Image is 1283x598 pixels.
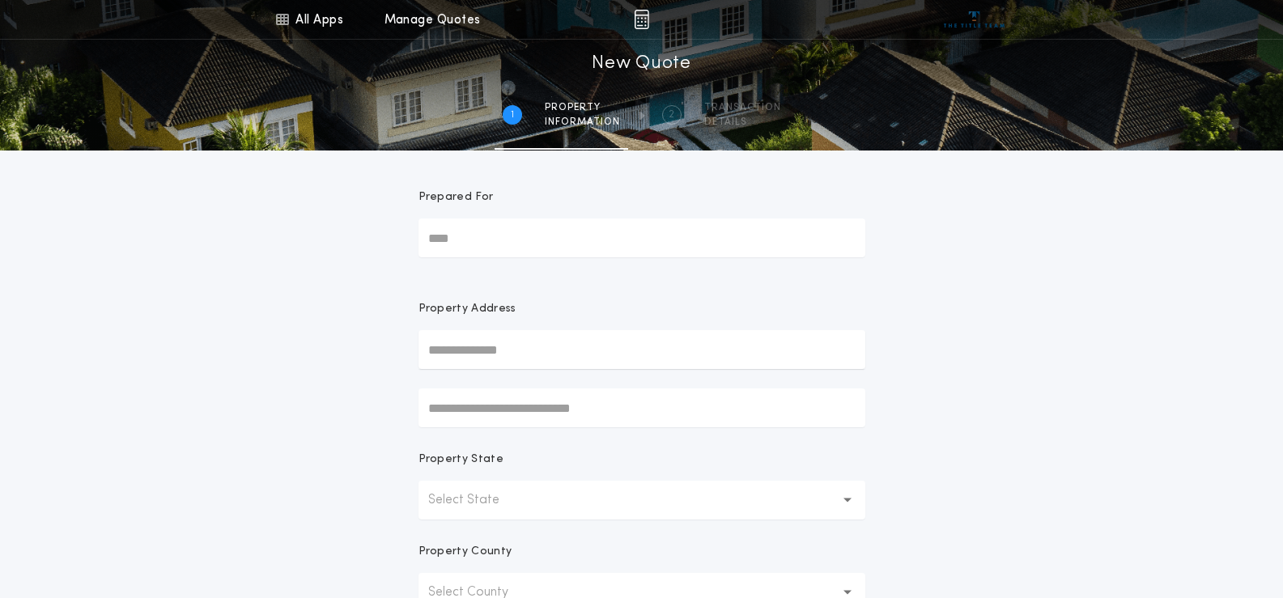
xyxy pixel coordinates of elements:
[418,544,512,560] p: Property County
[669,108,674,121] h2: 2
[418,452,503,468] p: Property State
[418,189,494,206] p: Prepared For
[545,116,620,129] span: information
[944,11,1005,28] img: vs-icon
[634,10,649,29] img: img
[592,51,690,77] h1: New Quote
[511,108,514,121] h2: 1
[704,116,781,129] span: details
[418,481,865,520] button: Select State
[418,301,865,317] p: Property Address
[545,101,620,114] span: Property
[418,218,865,257] input: Prepared For
[704,101,781,114] span: Transaction
[428,490,525,510] p: Select State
